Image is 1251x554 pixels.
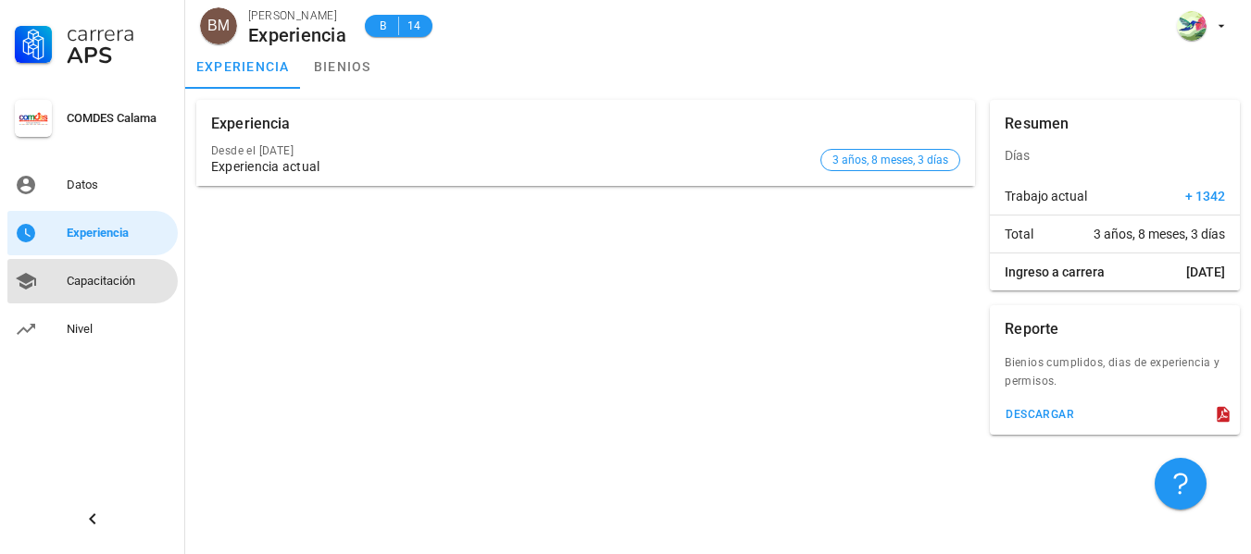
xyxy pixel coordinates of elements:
div: avatar [200,7,237,44]
div: Capacitación [67,274,170,289]
a: bienios [301,44,384,89]
div: Experiencia [211,100,291,148]
a: Datos [7,163,178,207]
div: Resumen [1005,100,1069,148]
div: COMDES Calama [67,111,170,126]
span: 3 años, 8 meses, 3 días [832,150,948,170]
span: Total [1005,225,1033,243]
div: avatar [1177,11,1207,41]
a: Capacitación [7,259,178,303]
div: Bienios cumplidos, dias de experiencia y permisos. [990,353,1240,401]
div: Experiencia [248,25,346,45]
div: Desde el [DATE] [211,144,813,157]
div: Nivel [67,322,170,337]
span: Ingreso a carrera [1005,263,1105,281]
div: APS [67,44,170,67]
span: 14 [407,17,421,35]
div: Experiencia actual [211,159,813,175]
span: B [376,17,391,35]
div: Datos [67,178,170,192]
div: [PERSON_NAME] [248,6,346,25]
span: 3 años, 8 meses, 3 días [1094,225,1225,243]
div: Días [990,133,1240,178]
span: Trabajo actual [1005,187,1087,205]
div: Experiencia [67,226,170,240]
a: Experiencia [7,211,178,255]
span: BM [207,7,230,44]
a: experiencia [185,44,301,89]
button: descargar [997,401,1082,427]
div: Carrera [67,22,170,44]
span: + 1342 [1185,187,1225,205]
span: [DATE] [1186,263,1225,281]
div: descargar [1005,408,1074,421]
a: Nivel [7,307,178,351]
div: Reporte [1005,305,1058,353]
